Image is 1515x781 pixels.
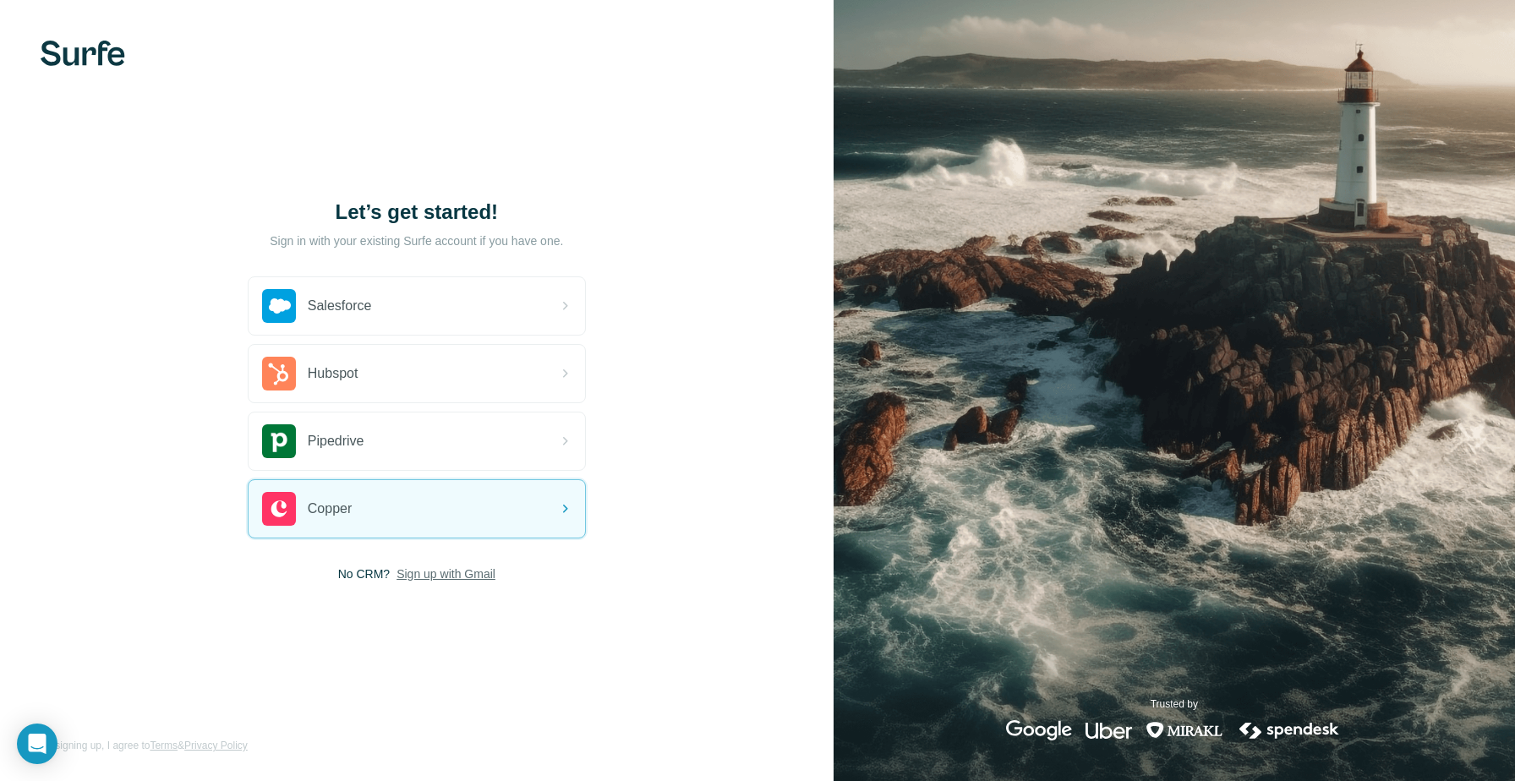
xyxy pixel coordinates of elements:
[41,41,125,66] img: Surfe's logo
[1237,720,1342,740] img: spendesk's logo
[397,565,495,582] button: Sign up with Gmail
[308,431,364,451] span: Pipedrive
[308,499,352,519] span: Copper
[308,296,372,316] span: Salesforce
[338,565,390,582] span: No CRM?
[150,740,178,751] a: Terms
[248,199,586,226] h1: Let’s get started!
[1146,720,1223,740] img: mirakl's logo
[1006,720,1072,740] img: google's logo
[17,724,57,764] div: Open Intercom Messenger
[270,232,563,249] p: Sign in with your existing Surfe account if you have one.
[262,492,296,526] img: copper's logo
[1151,696,1198,712] p: Trusted by
[184,740,248,751] a: Privacy Policy
[308,363,358,384] span: Hubspot
[262,357,296,390] img: hubspot's logo
[41,738,248,753] span: By signing up, I agree to &
[1086,720,1132,740] img: uber's logo
[262,289,296,323] img: salesforce's logo
[262,424,296,458] img: pipedrive's logo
